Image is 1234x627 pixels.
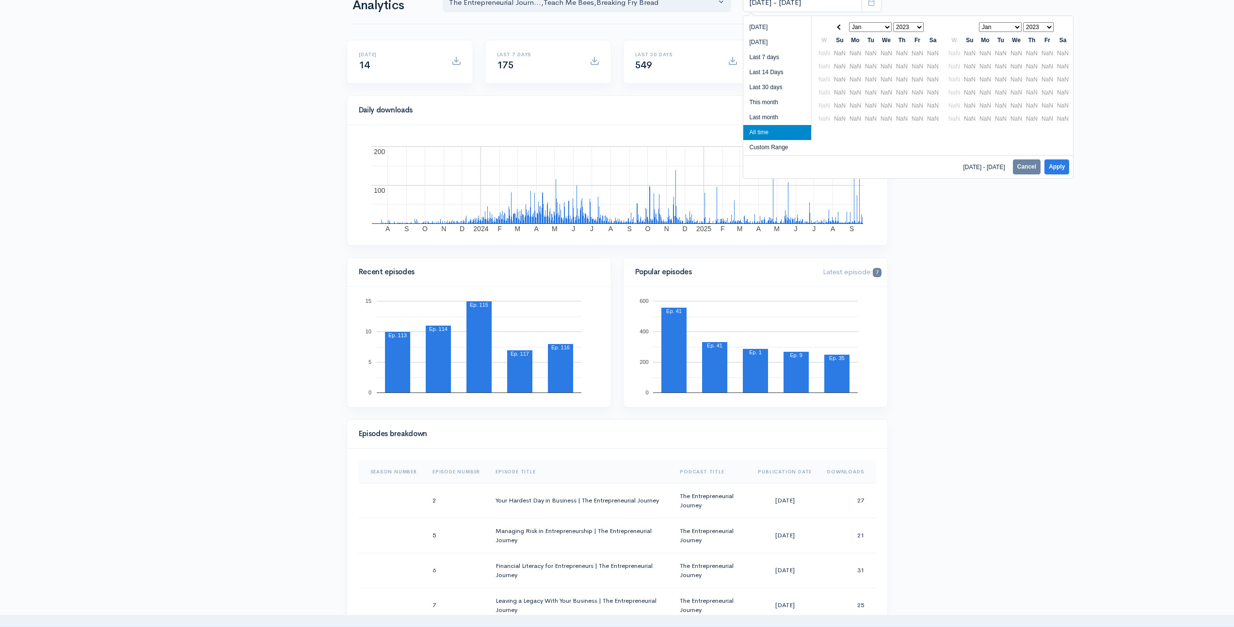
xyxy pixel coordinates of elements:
[590,225,593,233] text: J
[743,110,811,125] li: Last month
[1009,47,1024,60] td: NaN
[863,47,879,60] td: NaN
[832,86,848,99] td: NaN
[894,47,910,60] td: NaN
[1024,73,1040,86] td: NaN
[1040,34,1055,47] th: Fr
[817,60,832,73] td: NaN
[863,99,879,112] td: NaN
[488,483,672,518] td: Your Hardest Day in Business | The Entrepreneurial Journey
[817,86,832,99] td: NaN
[819,483,875,518] td: 27
[422,225,427,233] text: O
[737,225,742,233] text: M
[925,47,941,60] td: NaN
[962,73,978,86] td: NaN
[425,460,488,484] th: Sort column
[374,148,385,156] text: 200
[848,34,863,47] th: Mo
[750,518,819,553] td: [DATE]
[359,268,593,276] h4: Recent episodes
[962,60,978,73] td: NaN
[672,518,750,553] td: The Entrepreneurial Journey
[365,298,371,304] text: 15
[819,518,875,553] td: 21
[910,112,925,125] td: NaN
[978,47,993,60] td: NaN
[749,349,762,355] text: Ep. 1
[1040,60,1055,73] td: NaN
[848,73,863,86] td: NaN
[1009,86,1024,99] td: NaN
[707,343,722,348] text: Ep. 41
[750,553,819,588] td: [DATE]
[823,267,881,276] span: Latest episode:
[879,34,894,47] th: We
[817,112,832,125] td: NaN
[1009,34,1024,47] th: We
[388,332,407,338] text: Ep. 113
[750,460,819,484] th: Sort column
[1009,60,1024,73] td: NaN
[894,99,910,112] td: NaN
[672,553,750,588] td: The Entrepreneurial Journey
[743,50,811,65] li: Last 7 days
[817,99,832,112] td: NaN
[962,86,978,99] td: NaN
[946,73,962,86] td: NaN
[359,298,599,395] svg: A chart.
[1040,47,1055,60] td: NaN
[946,60,962,73] td: NaN
[359,137,876,234] div: A chart.
[1024,86,1040,99] td: NaN
[993,34,1009,47] th: Tu
[978,112,993,125] td: NaN
[832,47,848,60] td: NaN
[497,225,502,233] text: F
[743,20,811,35] li: [DATE]
[359,430,870,438] h4: Episodes breakdown
[551,345,570,350] text: Ep. 116
[743,140,811,155] li: Custom Range
[774,225,780,233] text: M
[488,460,672,484] th: Sort column
[1009,99,1024,112] td: NaN
[962,99,978,112] td: NaN
[425,588,488,623] td: 7
[848,112,863,125] td: NaN
[1055,86,1071,99] td: NaN
[1009,73,1024,86] td: NaN
[1024,99,1040,112] td: NaN
[645,225,650,233] text: O
[429,326,448,332] text: Ep. 114
[925,73,941,86] td: NaN
[993,60,1009,73] td: NaN
[993,99,1009,112] td: NaN
[635,52,716,57] h6: Last 30 days
[978,34,993,47] th: Mo
[925,112,941,125] td: NaN
[672,460,750,484] th: Sort column
[848,99,863,112] td: NaN
[497,59,514,71] span: 175
[359,59,370,71] span: 14
[910,47,925,60] td: NaN
[1055,60,1071,73] td: NaN
[640,359,648,365] text: 200
[993,86,1009,99] td: NaN
[993,47,1009,60] td: NaN
[879,47,894,60] td: NaN
[848,86,863,99] td: NaN
[682,225,687,233] text: D
[368,390,371,395] text: 0
[645,390,648,395] text: 0
[819,588,875,623] td: 25
[368,359,371,365] text: 5
[551,225,557,233] text: M
[488,518,672,553] td: Managing Risk in Entrepreneurship | The Entrepreneurial Journey
[1040,86,1055,99] td: NaN
[534,225,539,233] text: A
[743,80,811,95] li: Last 30 days
[441,225,446,233] text: N
[832,99,848,112] td: NaN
